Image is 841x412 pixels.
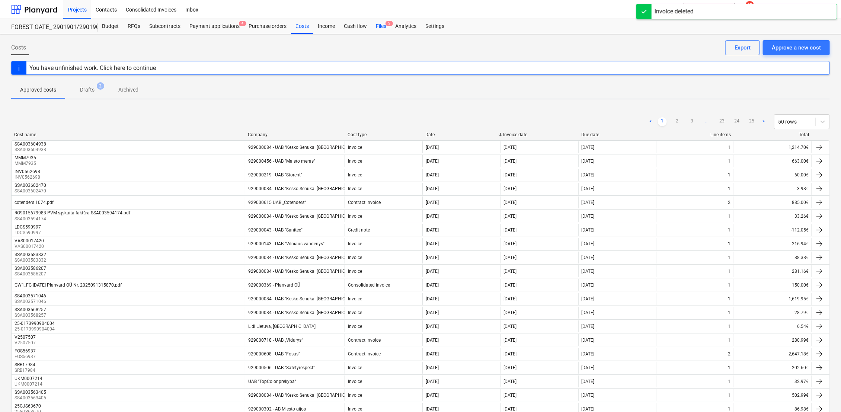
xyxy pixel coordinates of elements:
[728,200,731,205] div: 2
[582,393,595,398] div: [DATE]
[248,172,302,178] div: 929000219 - UAB "Storent"
[734,320,812,332] div: 6.54€
[728,365,731,370] div: 1
[582,145,595,150] div: [DATE]
[503,241,517,246] div: [DATE]
[688,117,697,126] a: Page 3
[15,376,42,381] div: UKM0007214
[391,19,421,34] div: Analytics
[15,326,56,332] p: 25-0173990904004
[503,310,517,315] div: [DATE]
[248,145,361,150] div: 929000084 - UAB "Kesko Senukai [GEOGRAPHIC_DATA]"
[728,406,731,412] div: 1
[348,227,370,233] div: Credit note
[348,310,362,315] div: Invoice
[97,82,104,90] span: 2
[737,132,809,137] div: Total
[15,188,48,194] p: SSA003602470
[426,145,439,150] div: [DATE]
[732,117,741,126] a: Page 24
[426,338,439,343] div: [DATE]
[426,269,439,274] div: [DATE]
[348,172,362,178] div: Invoice
[426,159,439,164] div: [DATE]
[772,43,821,52] div: Approve a new cost
[15,403,41,409] div: 25GJS63670
[248,132,342,137] div: Company
[313,19,339,34] a: Income
[426,379,439,384] div: [DATE]
[734,210,812,222] div: 33.26€
[582,227,595,233] div: [DATE]
[348,132,419,137] div: Cost type
[15,216,132,222] p: SSA003594174
[581,132,653,137] div: Due date
[734,362,812,374] div: 202.60€
[503,200,517,205] div: [DATE]
[348,365,362,370] div: Invoice
[248,214,361,219] div: 929000084 - UAB "Kesko Senukai [GEOGRAPHIC_DATA]"
[734,376,812,387] div: 32.97€
[15,312,48,319] p: SSA003568257
[503,172,517,178] div: [DATE]
[426,172,439,178] div: [DATE]
[503,324,517,329] div: [DATE]
[248,365,315,370] div: 929000506 - UAB "Safetyrespect"
[728,351,731,357] div: 2
[582,172,595,178] div: [DATE]
[371,19,391,34] div: Files
[426,282,439,288] div: [DATE]
[15,395,48,401] p: SSA003563405
[339,19,371,34] a: Cash flow
[673,117,682,126] a: Page 2
[248,351,300,357] div: 929000608 - UAB "Fosus"
[734,265,812,277] div: 281.16€
[503,186,517,191] div: [DATE]
[503,338,517,343] div: [DATE]
[15,367,37,374] p: SRB17984
[348,159,362,164] div: Invoice
[291,19,313,34] a: Costs
[728,186,731,191] div: 1
[503,351,517,357] div: [DATE]
[15,321,55,326] div: 25-0173990904004
[97,19,123,34] a: Budget
[248,324,316,329] div: Lidl Lietuva, [GEOGRAPHIC_DATA]
[659,132,731,137] div: Line-items
[582,324,595,329] div: [DATE]
[734,307,812,319] div: 28.79€
[503,282,517,288] div: [DATE]
[123,19,145,34] div: RFQs
[348,379,362,384] div: Invoice
[15,266,46,271] div: SSA003586207
[248,255,361,260] div: 929000084 - UAB "Kesko Senukai [GEOGRAPHIC_DATA]"
[582,186,595,191] div: [DATE]
[734,348,812,360] div: 2,647.18€
[248,241,324,246] div: 929000143 - UAB "Vilniaus vandenys"
[728,282,731,288] div: 1
[804,376,841,412] div: Chat Widget
[658,117,667,126] a: Page 1 is your current page
[503,269,517,274] div: [DATE]
[15,381,44,387] p: UKM0007214
[426,351,439,357] div: [DATE]
[503,379,517,384] div: [DATE]
[734,252,812,264] div: 88.38€
[15,210,130,216] div: RO9015679983 PVM sąskaita faktūra SSA003594174.pdf
[239,21,246,26] span: 4
[582,241,595,246] div: [DATE]
[15,257,48,264] p: SSA003583832
[145,19,185,34] a: Subcontracts
[426,227,439,233] div: [DATE]
[15,238,44,243] div: VAS00017420
[15,141,46,147] div: SSA003604938
[728,172,731,178] div: 1
[15,354,37,360] p: FOS56937
[248,406,306,412] div: 929000302 - AB Miesto gijos
[244,19,291,34] a: Purchase orders
[15,252,46,257] div: SSA003583832
[15,243,45,250] p: VAS00017420
[248,338,303,343] div: 929000718 - UAB „Vidurys“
